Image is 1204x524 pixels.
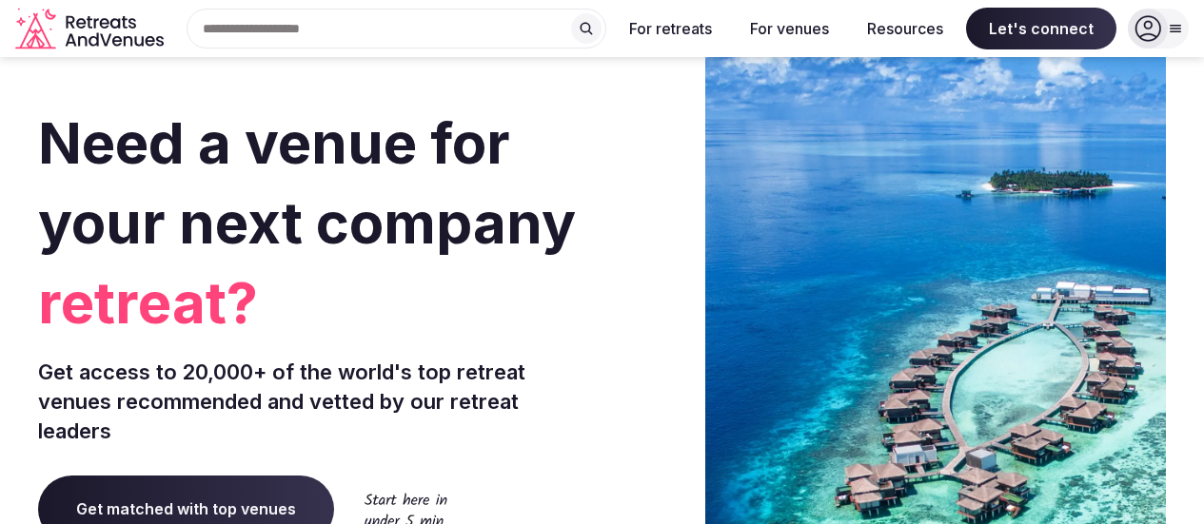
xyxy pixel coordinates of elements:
[15,8,168,50] a: Visit the homepage
[852,8,958,49] button: Resources
[614,8,727,49] button: For retreats
[966,8,1116,49] span: Let's connect
[38,262,595,342] span: retreat?
[735,8,844,49] button: For venues
[38,358,595,445] p: Get access to 20,000+ of the world's top retreat venues recommended and vetted by our retreat lea...
[38,108,576,257] span: Need a venue for your next company
[15,8,168,50] svg: Retreats and Venues company logo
